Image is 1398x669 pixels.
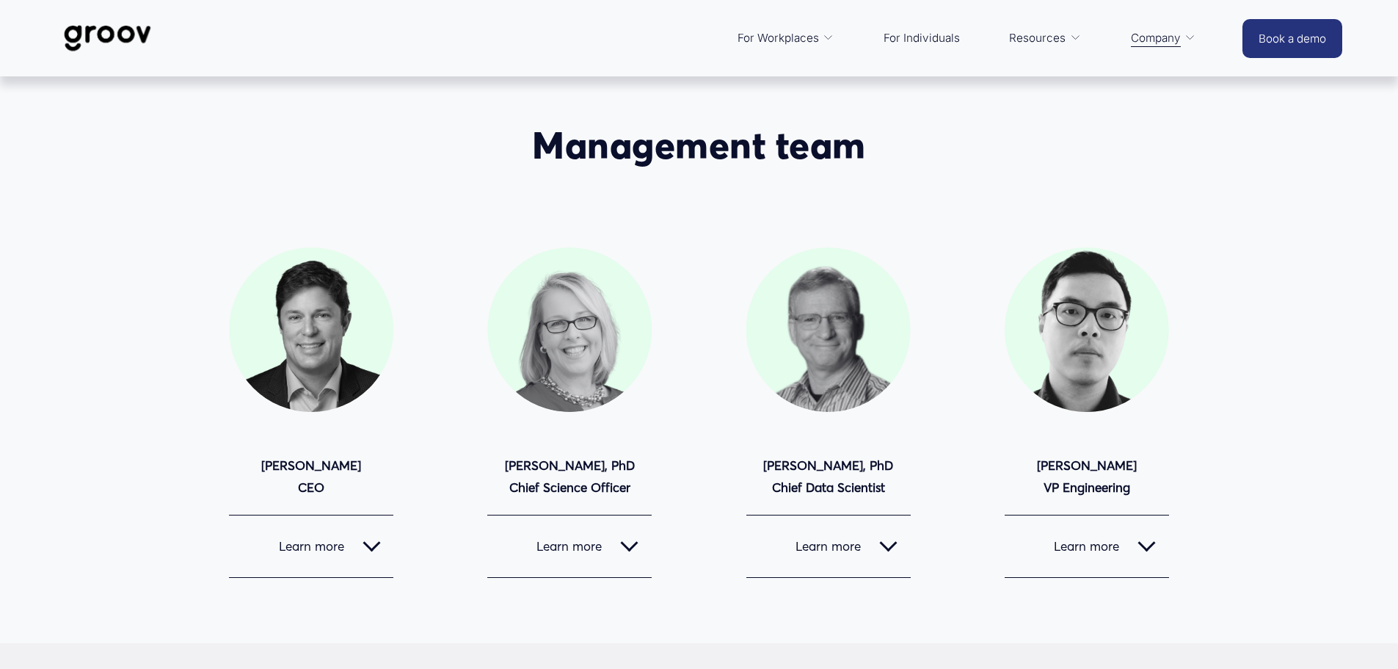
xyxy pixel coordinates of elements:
a: folder dropdown [1002,21,1088,56]
img: Groov | Workplace Science Platform | Unlock Performance | Drive Results [56,14,159,62]
h2: Management team [186,123,1212,167]
strong: [PERSON_NAME] VP Engineering [1037,458,1137,496]
strong: [PERSON_NAME] CEO [261,458,361,496]
span: Learn more [760,538,880,554]
button: Learn more [487,516,652,577]
span: Learn more [1018,538,1138,554]
a: folder dropdown [730,21,842,56]
strong: [PERSON_NAME], PhD Chief Science Officer [505,458,635,496]
span: For Workplaces [738,28,819,48]
a: For Individuals [876,21,967,56]
button: Learn more [229,516,393,577]
span: Learn more [500,538,620,554]
a: folder dropdown [1124,21,1204,56]
button: Learn more [1005,516,1169,577]
span: Learn more [242,538,363,554]
button: Learn more [746,516,911,577]
span: Company [1131,28,1181,48]
a: Book a demo [1242,19,1342,58]
span: Resources [1009,28,1066,48]
strong: [PERSON_NAME], PhD Chief Data Scientist [763,458,893,496]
